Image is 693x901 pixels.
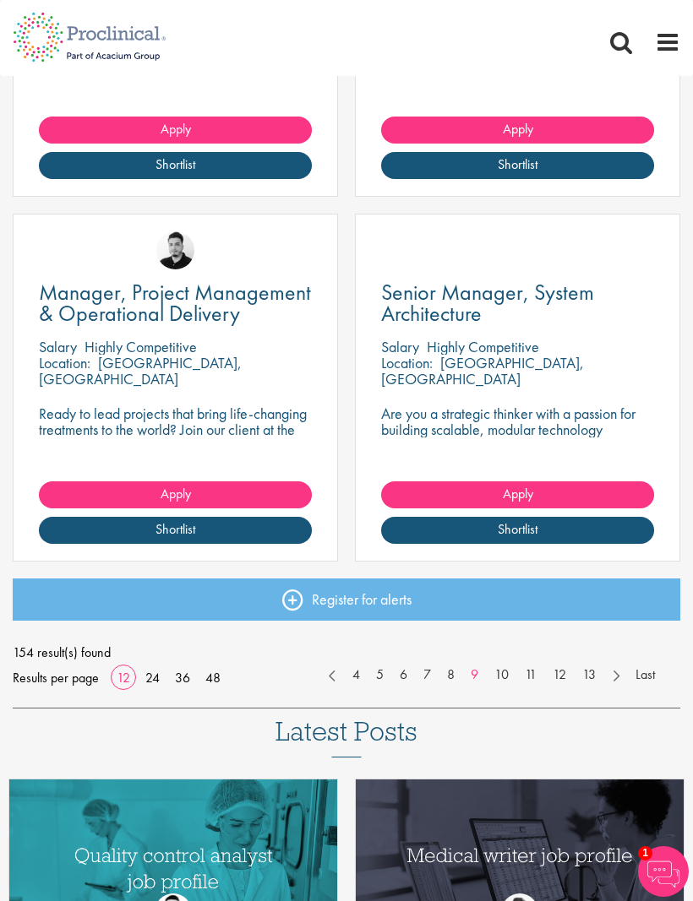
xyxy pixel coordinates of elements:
[39,481,312,508] a: Apply
[368,665,392,685] a: 5
[381,517,654,544] a: Shortlist
[39,517,312,544] a: Shortlist
[439,665,463,685] a: 8
[381,481,654,508] a: Apply
[39,152,312,179] a: Shortlist
[427,337,539,356] p: Highly Competitive
[415,665,439,685] a: 7
[161,120,191,138] span: Apply
[503,485,533,502] span: Apply
[39,405,312,469] p: Ready to lead projects that bring life-changing treatments to the world? Join our client at the f...
[199,669,226,687] a: 48
[111,669,136,687] a: 12
[276,717,417,757] h3: Latest Posts
[574,665,604,685] a: 13
[638,846,689,897] img: Chatbot
[13,640,680,665] span: 154 result(s) found
[39,353,242,388] p: [GEOGRAPHIC_DATA], [GEOGRAPHIC_DATA]
[39,278,311,328] span: Manager, Project Management & Operational Delivery
[391,665,416,685] a: 6
[381,353,433,372] span: Location:
[544,665,575,685] a: 12
[39,282,312,324] a: Manager, Project Management & Operational Delivery
[381,278,594,328] span: Senior Manager, System Architecture
[39,337,77,356] span: Salary
[39,353,90,372] span: Location:
[627,665,663,685] a: Last
[503,120,533,138] span: Apply
[344,665,368,685] a: 4
[381,117,654,144] a: Apply
[516,665,545,685] a: 11
[13,665,99,691] span: Results per page
[13,578,680,621] a: Register for alerts
[381,405,654,453] p: Are you a strategic thinker with a passion for building scalable, modular technology platforms?
[139,669,166,687] a: 24
[161,485,191,502] span: Apply
[381,337,419,356] span: Salary
[156,231,194,269] img: Anderson Maldonado
[85,337,197,356] p: Highly Competitive
[486,665,517,685] a: 10
[638,846,652,860] span: 1
[381,282,654,324] a: Senior Manager, System Architecture
[381,353,584,388] p: [GEOGRAPHIC_DATA], [GEOGRAPHIC_DATA]
[169,669,196,687] a: 36
[462,665,487,685] a: 9
[381,152,654,179] a: Shortlist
